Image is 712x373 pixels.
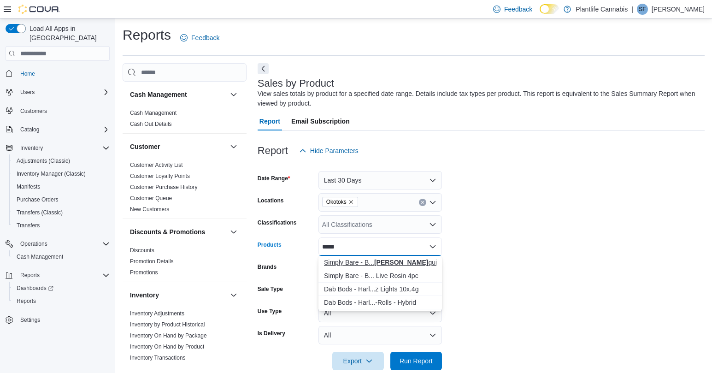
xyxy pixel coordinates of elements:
label: Products [258,241,282,249]
span: Transfers [13,220,110,231]
a: Inventory Transactions [130,355,186,361]
a: Customer Purchase History [130,184,198,190]
a: Inventory Manager (Classic) [13,168,89,179]
span: Purchase Orders [17,196,59,203]
a: Cash Management [13,251,67,262]
span: Adjustments (Classic) [13,155,110,166]
a: Customers [17,106,51,117]
div: Dab Bods - Harl...z Lights 10x.4g [324,284,436,294]
button: Customer [228,141,239,152]
img: Cova [18,5,60,14]
button: Discounts & Promotions [228,226,239,237]
a: Home [17,68,39,79]
a: New Customers [130,206,169,213]
span: Users [20,89,35,96]
span: Settings [20,316,40,324]
a: Promotions [130,269,158,276]
span: Inventory [17,142,110,154]
button: All [318,304,442,322]
div: Simply Bare - B... quin 5x.3g [324,258,436,267]
a: Adjustments (Classic) [13,155,74,166]
nav: Complex example [6,63,110,350]
button: Catalog [2,123,113,136]
span: Inventory Manager (Classic) [17,170,86,178]
button: Catalog [17,124,43,135]
span: Customer Queue [130,195,172,202]
a: Transfers (Classic) [13,207,66,218]
span: Load All Apps in [GEOGRAPHIC_DATA] [26,24,110,42]
button: Inventory [228,290,239,301]
a: Inventory On Hand by Package [130,332,207,339]
label: Brands [258,263,277,271]
label: Classifications [258,219,297,226]
button: Users [17,87,38,98]
button: Last 30 Days [318,171,442,189]
button: Customer [130,142,226,151]
span: Cash Management [130,109,177,117]
label: Locations [258,197,284,204]
p: | [631,4,633,15]
button: Clear input [419,199,426,206]
span: Discounts [130,247,154,254]
button: Cash Management [9,250,113,263]
a: Dashboards [13,283,57,294]
button: Inventory [130,290,226,300]
button: Operations [17,238,51,249]
button: Operations [2,237,113,250]
a: Manifests [13,181,44,192]
span: Cash Out Details [130,120,172,128]
button: Settings [2,313,113,326]
span: Customers [17,105,110,117]
span: Catalog [17,124,110,135]
span: Feedback [191,33,219,42]
a: Promotion Details [130,258,174,265]
span: Reports [17,297,36,305]
span: Operations [20,240,47,248]
h3: Sales by Product [258,78,334,89]
a: Feedback [177,29,223,47]
a: Purchase Orders [13,194,62,205]
span: Customers [20,107,47,115]
p: [PERSON_NAME] [652,4,705,15]
div: Cash Management [123,107,247,133]
a: Inventory by Product Historical [130,321,205,328]
span: Cash Management [17,253,63,261]
button: Manifests [9,180,113,193]
button: Customers [2,104,113,118]
button: Remove Okotoks from selection in this group [348,199,354,205]
label: Is Delivery [258,330,285,337]
button: Close list of options [429,243,436,250]
span: Purchase Orders [13,194,110,205]
button: All [318,326,442,344]
span: Email Subscription [291,112,350,130]
a: Customer Activity List [130,162,183,168]
button: Simply Bare - BC Organic Harlequin 5x.3g [318,256,442,269]
h3: Report [258,145,288,156]
span: Manifests [17,183,40,190]
a: Inventory Adjustments [130,310,184,317]
button: Open list of options [429,199,436,206]
span: Promotion Details [130,258,174,265]
span: Cash Management [13,251,110,262]
button: Inventory [17,142,47,154]
a: Settings [17,314,44,326]
div: View sales totals by product for a specified date range. Details include tax types per product. T... [258,89,700,108]
span: Hide Parameters [310,146,359,155]
button: Adjustments (Classic) [9,154,113,167]
button: Hide Parameters [295,142,362,160]
span: Feedback [504,5,532,14]
button: Reports [9,295,113,308]
a: Inventory On Hand by Product [130,343,204,350]
span: Customer Loyalty Points [130,172,190,180]
span: Okotoks [326,197,347,207]
span: Report [259,112,280,130]
button: Transfers (Classic) [9,206,113,219]
div: Choose from the following options [318,256,442,309]
span: Operations [17,238,110,249]
div: Customer [123,160,247,219]
button: Dab Bods - Harlequin and Granddaddy Purple Super Slim Electric Dartz Lights 10 x 0.4g Pre-Rolls -... [318,296,442,309]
